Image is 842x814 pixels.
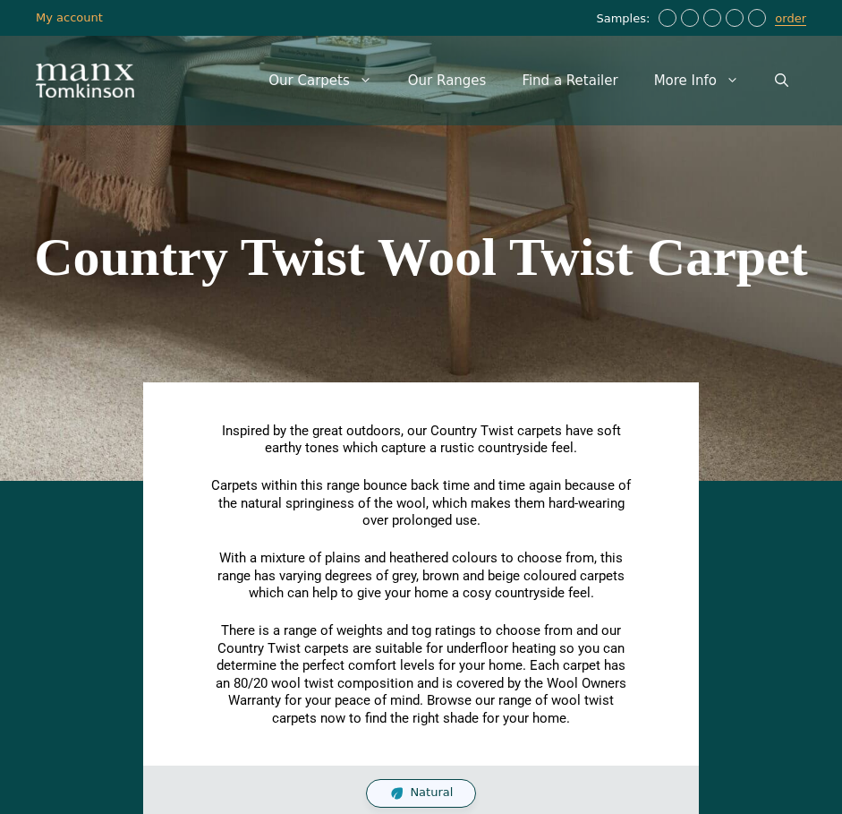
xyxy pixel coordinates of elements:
h1: Country Twist Wool Twist Carpet [9,230,833,284]
a: Our Carpets [251,54,390,107]
span: Samples: [596,12,654,27]
img: Manx Tomkinson [36,64,134,98]
span: With a mixture of plains and heathered colours to choose from, this range has varying degrees of ... [217,550,625,601]
nav: Primary [251,54,806,107]
span: Carpets within this range bounce back time and time again because of the natural springiness of t... [211,477,631,528]
a: My account [36,11,103,24]
span: Inspired by the great outdoors, our Country Twist carpets have soft earthy tones which capture a ... [222,423,621,457]
a: Our Ranges [390,54,505,107]
p: There is a range of weights and tog ratings to choose from and our Country Twist carpets are suit... [210,622,632,727]
span: Natural [410,785,453,801]
a: Open Search Bar [757,54,806,107]
a: Find a Retailer [504,54,635,107]
a: More Info [636,54,757,107]
a: order [775,12,806,26]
